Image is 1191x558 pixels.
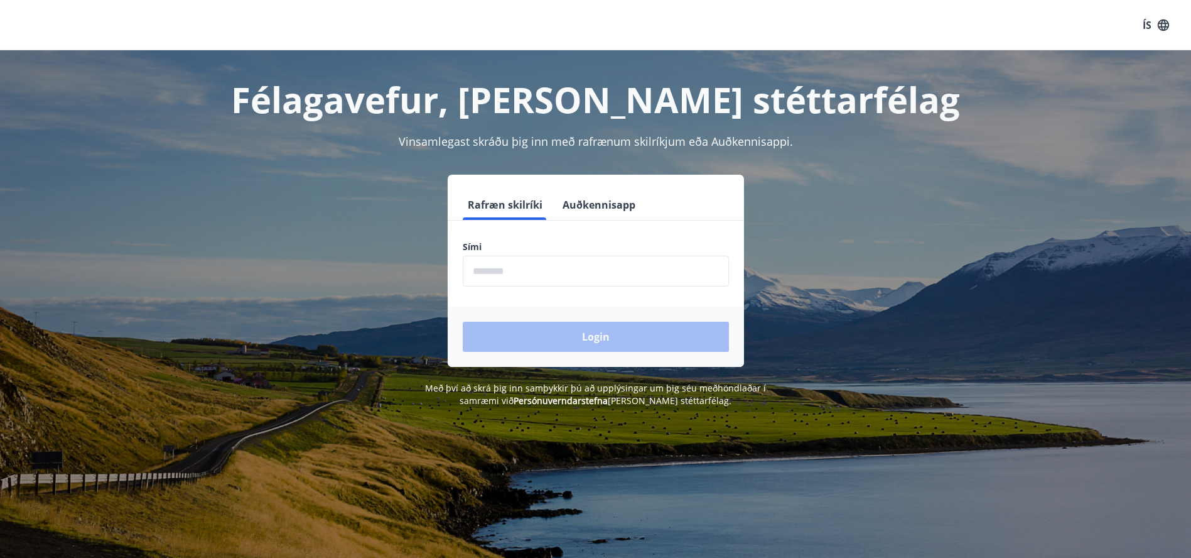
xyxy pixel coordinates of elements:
span: Með því að skrá þig inn samþykkir þú að upplýsingar um þig séu meðhöndlaðar í samræmi við [PERSON... [425,382,766,407]
a: Persónuverndarstefna [514,395,608,407]
button: ÍS [1136,14,1176,36]
h1: Félagavefur, [PERSON_NAME] stéttarfélag [159,75,1033,123]
button: Auðkennisapp [558,190,640,220]
label: Sími [463,241,729,253]
button: Rafræn skilríki [463,190,547,220]
span: Vinsamlegast skráðu þig inn með rafrænum skilríkjum eða Auðkennisappi. [399,134,793,149]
